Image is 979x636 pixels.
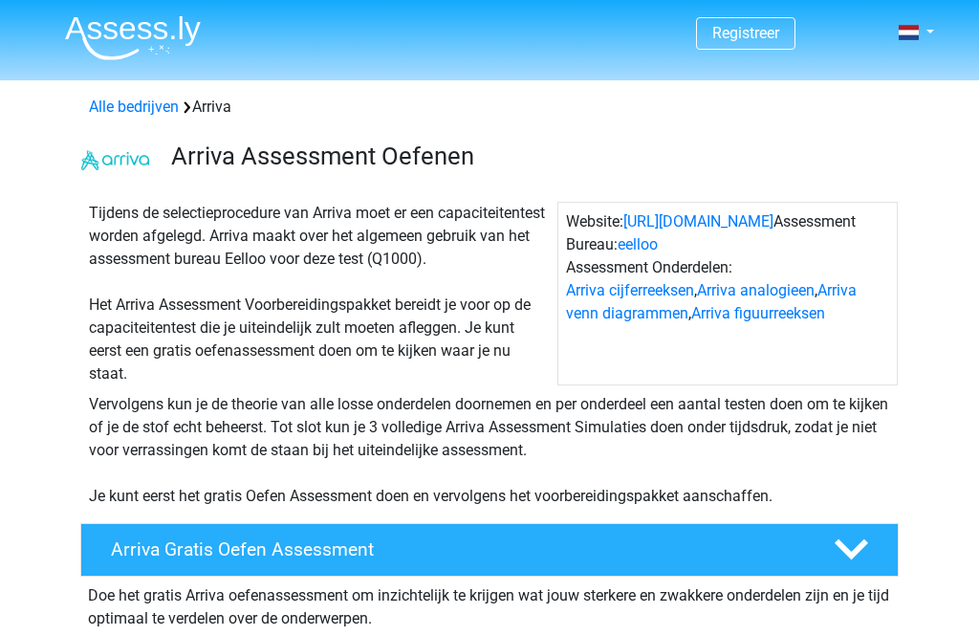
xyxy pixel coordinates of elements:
a: Arriva analogieen [697,281,815,299]
a: eelloo [618,235,658,253]
img: Assessly [65,15,201,60]
div: Website: Assessment Bureau: Assessment Onderdelen: , , , [557,202,898,385]
h4: Arriva Gratis Oefen Assessment [111,538,803,560]
div: Arriva [81,96,898,119]
a: Arriva figuurreeksen [691,304,825,322]
h3: Arriva Assessment Oefenen [171,142,883,171]
div: Vervolgens kun je de theorie van alle losse onderdelen doornemen en per onderdeel een aantal test... [81,393,898,508]
a: Arriva cijferreeksen [566,281,694,299]
a: Arriva venn diagrammen [566,281,857,322]
a: [URL][DOMAIN_NAME] [623,212,773,230]
a: Alle bedrijven [89,98,179,116]
a: Arriva Gratis Oefen Assessment [73,523,906,577]
div: Tijdens de selectieprocedure van Arriva moet er een capaciteitentest worden afgelegd. Arriva maak... [81,202,557,385]
div: Doe het gratis Arriva oefenassessment om inzichtelijk te krijgen wat jouw sterkere en zwakkere on... [80,577,899,630]
a: Registreer [712,24,779,42]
